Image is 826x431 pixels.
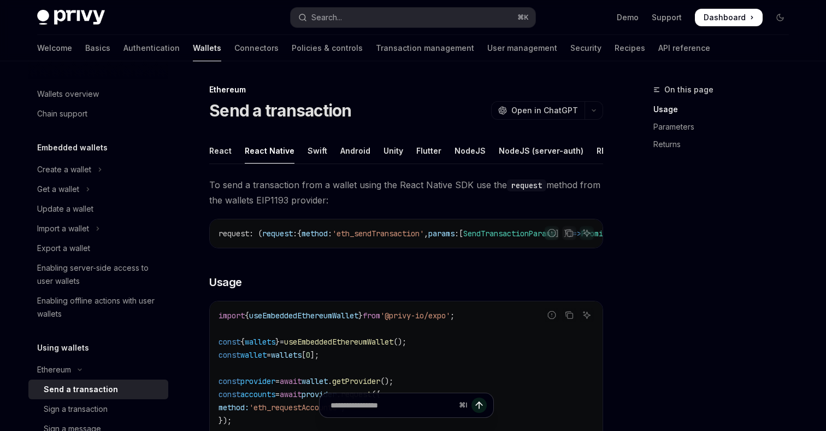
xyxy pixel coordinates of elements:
[37,107,87,120] div: Chain support
[455,229,459,238] span: :
[424,229,428,238] span: ,
[37,341,89,354] h5: Using wallets
[371,389,380,399] span: ({
[85,35,110,61] a: Basics
[262,229,293,238] span: request
[219,389,240,399] span: const
[280,389,302,399] span: await
[28,219,168,238] button: Toggle Import a wallet section
[37,88,99,101] div: Wallets overview
[240,350,267,360] span: wallet
[471,398,487,413] button: Send message
[332,229,424,238] span: 'eth_sendTransaction'
[383,138,403,164] div: Unity
[487,35,557,61] a: User management
[37,294,162,321] div: Enabling offline actions with user wallets
[37,163,91,176] div: Create a wallet
[562,308,576,322] button: Copy the contents from the code block
[455,138,486,164] div: NodeJS
[311,11,342,24] div: Search...
[37,242,90,255] div: Export a wallet
[507,179,546,191] code: request
[37,35,72,61] a: Welcome
[615,35,645,61] a: Recipes
[653,118,798,136] a: Parameters
[771,9,789,26] button: Toggle dark mode
[280,337,284,347] span: =
[219,376,240,386] span: const
[37,363,71,376] div: Ethereum
[597,138,631,164] div: REST API
[511,105,578,116] span: Open in ChatGPT
[380,376,393,386] span: ();
[245,337,275,347] span: wallets
[37,10,105,25] img: dark logo
[302,376,328,386] span: wallet
[463,229,555,238] span: SendTransactionParams
[358,311,363,321] span: }
[704,12,746,23] span: Dashboard
[292,35,363,61] a: Policies & controls
[37,183,79,196] div: Get a wallet
[209,101,352,120] h1: Send a transaction
[337,389,341,399] span: .
[363,311,380,321] span: from
[28,238,168,258] a: Export a wallet
[293,229,297,238] span: :
[297,229,302,238] span: {
[653,101,798,118] a: Usage
[37,202,93,215] div: Update a wallet
[695,9,763,26] a: Dashboard
[545,226,559,240] button: Report incorrect code
[653,136,798,153] a: Returns
[341,389,371,399] span: request
[450,311,455,321] span: ;
[310,350,319,360] span: ];
[234,35,279,61] a: Connectors
[280,376,302,386] span: await
[28,380,168,399] a: Send a transaction
[267,350,271,360] span: =
[28,179,168,199] button: Toggle Get a wallet section
[328,229,332,238] span: :
[652,12,682,23] a: Support
[499,138,583,164] div: NodeJS (server-auth)
[291,8,535,27] button: Open search
[491,101,585,120] button: Open in ChatGPT
[275,376,280,386] span: =
[28,258,168,291] a: Enabling server-side access to user wallets
[393,337,406,347] span: ();
[545,308,559,322] button: Report incorrect code
[28,199,168,219] a: Update a wallet
[28,399,168,419] a: Sign a transaction
[284,337,393,347] span: useEmbeddedEthereumWallet
[219,311,245,321] span: import
[459,229,463,238] span: [
[28,104,168,124] a: Chain support
[580,308,594,322] button: Ask AI
[240,337,245,347] span: {
[28,291,168,324] a: Enabling offline actions with user wallets
[209,177,603,208] span: To send a transaction from a wallet using the React Native SDK use the method from the wallets EI...
[302,389,337,399] span: provider
[249,229,262,238] span: : (
[240,389,275,399] span: accounts
[249,311,358,321] span: useEmbeddedEthereumWallet
[209,84,603,95] div: Ethereum
[193,35,221,61] a: Wallets
[562,226,576,240] button: Copy the contents from the code block
[275,389,280,399] span: =
[28,360,168,380] button: Toggle Ethereum section
[271,350,302,360] span: wallets
[570,35,601,61] a: Security
[328,376,332,386] span: .
[209,138,232,164] div: React
[219,337,240,347] span: const
[219,350,240,360] span: const
[332,376,380,386] span: getProvider
[28,84,168,104] a: Wallets overview
[245,311,249,321] span: {
[37,222,89,235] div: Import a wallet
[664,83,713,96] span: On this page
[308,138,327,164] div: Swift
